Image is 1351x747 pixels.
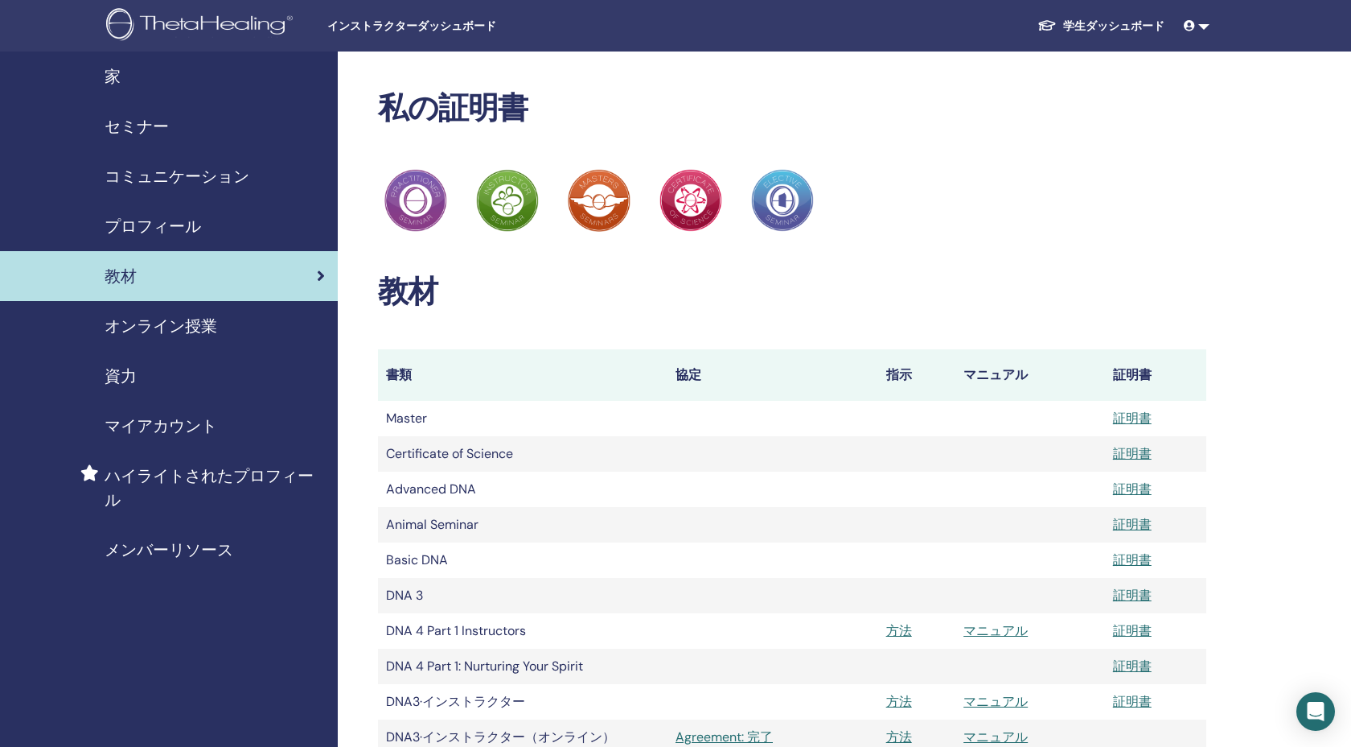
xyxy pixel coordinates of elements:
td: Advanced DNA [378,472,667,507]
img: graduation-cap-white.svg [1037,19,1057,32]
a: 方法 [886,693,912,710]
img: Practitioner [384,169,447,232]
h2: 私の証明書 [378,90,1206,127]
img: Practitioner [659,169,722,232]
span: オンライン授業 [105,314,217,338]
a: 証明書 [1113,481,1152,497]
td: Certificate of Science [378,436,667,472]
a: 証明書 [1113,551,1152,568]
td: DNA 4 Part 1 Instructors [378,613,667,649]
img: logo.png [106,8,298,44]
a: マニュアル [963,693,1028,710]
span: ハイライトされたプロフィール [105,464,325,512]
a: 方法 [886,622,912,639]
h2: 教材 [378,274,1206,311]
span: インストラクターダッシュボード [327,18,569,35]
a: 方法 [886,728,912,745]
a: 証明書 [1113,658,1152,675]
td: DNA 4 Part 1: Nurturing Your Spirit [378,649,667,684]
span: コミュニケーション [105,164,249,188]
a: マニュアル [963,728,1028,745]
a: 証明書 [1113,587,1152,604]
a: Agreement: 完了 [675,728,870,747]
span: セミナー [105,114,169,138]
span: マイアカウント [105,414,217,438]
a: マニュアル [963,622,1028,639]
th: 書類 [378,349,667,401]
th: 証明書 [1105,349,1206,401]
a: 証明書 [1113,622,1152,639]
span: メンバーリソース [105,538,233,562]
a: 証明書 [1113,693,1152,710]
span: 資力 [105,364,137,388]
a: 証明書 [1113,516,1152,533]
span: 家 [105,64,121,89]
td: DNA3·インストラクター [378,684,667,720]
span: 教材 [105,264,137,288]
a: 証明書 [1113,410,1152,427]
a: 証明書 [1113,445,1152,462]
img: Practitioner [568,169,630,232]
a: 学生ダッシュボード [1025,11,1177,41]
td: Basic DNA [378,543,667,578]
div: Open Intercom Messenger [1296,692,1335,731]
td: Master [378,401,667,436]
img: Practitioner [751,169,814,232]
td: Animal Seminar [378,507,667,543]
th: 指示 [878,349,956,401]
img: Practitioner [476,169,539,232]
span: プロフィール [105,214,201,238]
td: DNA 3 [378,578,667,613]
th: マニュアル [955,349,1105,401]
th: 協定 [667,349,878,401]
